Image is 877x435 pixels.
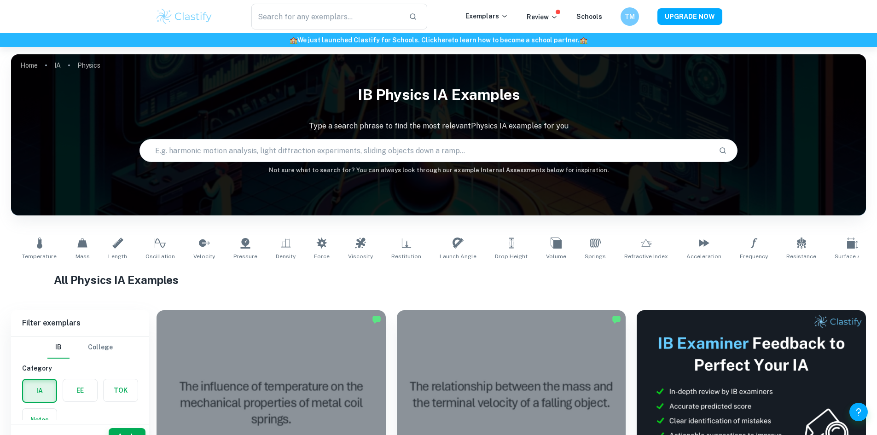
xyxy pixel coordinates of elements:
span: Velocity [193,252,215,261]
h1: All Physics IA Examples [54,272,823,288]
a: IA [54,59,61,72]
button: Help and Feedback [849,403,868,421]
span: Volume [546,252,566,261]
span: Surface Area [835,252,870,261]
span: Drop Height [495,252,528,261]
span: Resistance [786,252,816,261]
span: Mass [76,252,90,261]
button: Search [715,143,731,158]
p: Exemplars [465,11,508,21]
span: Temperature [22,252,57,261]
span: Pressure [233,252,257,261]
span: Force [314,252,330,261]
div: Filter type choice [47,336,113,359]
a: here [437,36,452,44]
h6: We just launched Clastify for Schools. Click to learn how to become a school partner. [2,35,875,45]
button: IB [47,336,70,359]
img: Marked [612,315,621,324]
span: Restitution [391,252,421,261]
span: Frequency [740,252,768,261]
span: Viscosity [348,252,373,261]
h6: Not sure what to search for? You can always look through our example Internal Assessments below f... [11,166,866,175]
p: Physics [77,60,100,70]
a: Home [20,59,38,72]
button: TOK [104,379,138,401]
span: Oscillation [145,252,175,261]
p: Review [527,12,558,22]
input: Search for any exemplars... [251,4,402,29]
span: Refractive Index [624,252,668,261]
button: College [88,336,113,359]
input: E.g. harmonic motion analysis, light diffraction experiments, sliding objects down a ramp... [140,138,712,163]
img: Clastify logo [155,7,214,26]
h6: Category [22,363,138,373]
p: Type a search phrase to find the most relevant Physics IA examples for you [11,121,866,132]
span: Density [276,252,296,261]
h6: TM [624,12,635,22]
h6: Filter exemplars [11,310,149,336]
img: Marked [372,315,381,324]
button: TM [621,7,639,26]
a: Schools [576,13,602,20]
span: 🏫 [290,36,297,44]
span: Acceleration [686,252,721,261]
span: Springs [585,252,606,261]
span: Length [108,252,127,261]
span: Launch Angle [440,252,476,261]
button: Notes [23,409,57,431]
button: IA [23,380,56,402]
span: 🏫 [580,36,587,44]
button: UPGRADE NOW [657,8,722,25]
h1: IB Physics IA examples [11,80,866,110]
button: EE [63,379,97,401]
